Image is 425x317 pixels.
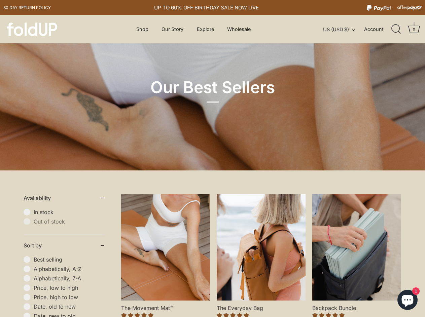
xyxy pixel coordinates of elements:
inbox-online-store-chat: Shopify online store chat [395,290,420,312]
a: Our Story [156,23,189,36]
span: Alphabetically, A-Z [34,266,104,272]
h1: Our Best Sellers [93,77,332,103]
span: Date, old to new [34,303,104,310]
summary: Sort by [24,235,104,256]
a: Account [364,25,390,33]
span: The Movement Mat™ [121,301,210,312]
a: The Movement Mat™ [121,194,210,301]
div: 0 [411,26,417,33]
a: Explore [191,23,220,36]
span: Out of stock [34,218,104,225]
summary: Availability [24,187,104,209]
span: Alphabetically, Z-A [34,275,104,282]
span: The Everyday Bag [217,301,306,312]
a: Backpack Bundle [312,194,401,301]
div: Primary navigation [119,23,267,36]
span: Price, high to low [34,294,104,301]
a: The Everyday Bag [217,194,306,301]
span: Backpack Bundle [312,301,401,312]
a: Shop [130,23,154,36]
a: 30 day Return policy [3,4,51,12]
a: Wholesale [221,23,257,36]
button: US (USD $) [323,27,362,33]
a: Search [389,22,403,37]
span: Best selling [34,256,104,263]
a: Cart [406,22,421,37]
span: In stock [34,209,104,215]
span: Price, low to high [34,284,104,291]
